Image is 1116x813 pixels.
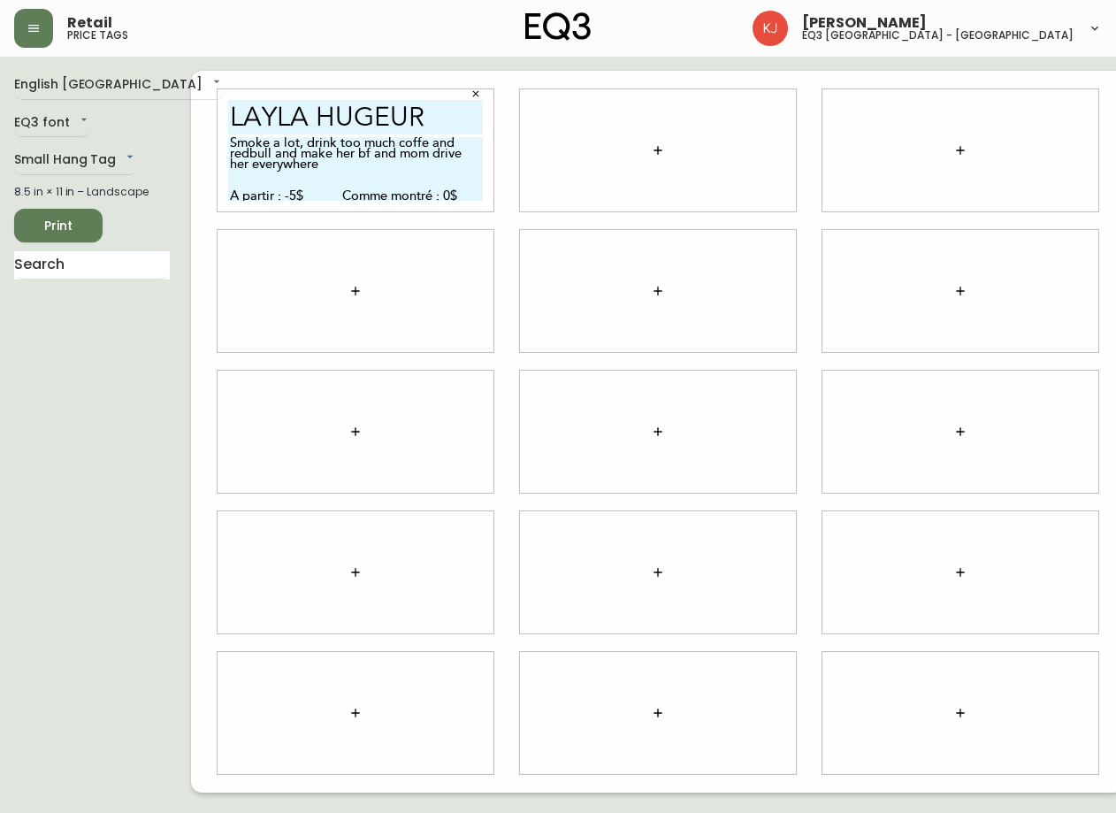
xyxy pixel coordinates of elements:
img: logo [525,12,591,41]
div: EQ3 font [14,109,91,138]
div: English [GEOGRAPHIC_DATA] [14,71,224,100]
div: Small Hang Tag [14,146,137,175]
span: [PERSON_NAME] [802,16,927,30]
textarea: Smoke a lot, drink too much coffe and redbull and make her bf and mom drive her everywhere A part... [228,137,483,201]
span: Retail [67,16,112,30]
div: 8.5 in × 11 in – Landscape [14,184,170,200]
button: Print [14,209,103,242]
span: Print [28,215,88,237]
input: Search [14,251,170,280]
img: 24a625d34e264d2520941288c4a55f8e [753,11,788,46]
h5: eq3 [GEOGRAPHIC_DATA] - [GEOGRAPHIC_DATA] [802,30,1074,41]
h5: price tags [67,30,128,41]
